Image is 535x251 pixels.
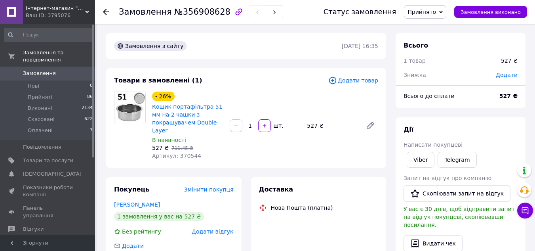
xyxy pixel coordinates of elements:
[26,5,85,12] span: Інтернет-магазин "Perfectstore"
[259,186,293,193] span: Доставка
[119,7,172,17] span: Замовлення
[454,6,527,18] button: Замовлення виконано
[404,185,510,202] button: Скопіювати запит на відгук
[28,127,53,134] span: Оплачені
[404,142,463,148] span: Написати покупцеві
[122,243,144,249] span: Додати
[23,205,73,219] span: Панель управління
[28,94,52,101] span: Прийняті
[496,72,518,78] span: Додати
[438,152,476,168] a: Telegram
[404,93,455,99] span: Всього до сплати
[114,77,202,84] span: Товари в замовленні (1)
[114,201,160,208] a: [PERSON_NAME]
[184,186,234,193] span: Змінити покупця
[328,76,378,85] span: Додати товар
[501,57,518,65] div: 527 ₴
[23,144,61,151] span: Повідомлення
[404,175,491,181] span: Запит на відгук про компанію
[23,226,44,233] span: Відгуки
[28,82,39,90] span: Нові
[23,171,82,178] span: [DEMOGRAPHIC_DATA]
[28,105,52,112] span: Виконані
[269,204,335,212] div: Нова Пошта (платна)
[499,93,518,99] b: 527 ₴
[90,82,93,90] span: 0
[23,184,73,198] span: Показники роботи компанії
[114,92,145,123] img: Кошик портафільтра 51 мм на 2 чашки з покращувачем Double Layer
[404,206,515,228] span: У вас є 30 днів, щоб відправити запит на відгук покупцеві, скопіювавши посилання.
[23,49,95,63] span: Замовлення та повідомлення
[87,94,93,101] span: 86
[103,8,109,16] div: Повернутися назад
[407,9,436,15] span: Прийнято
[28,116,55,123] span: Скасовані
[192,228,233,235] span: Додати відгук
[407,152,434,168] a: Viber
[404,42,428,49] span: Всього
[152,92,175,101] div: - 26%
[152,137,186,143] span: В наявності
[122,228,161,235] span: Без рейтингу
[171,146,193,151] span: 711,45 ₴
[304,120,359,131] div: 527 ₴
[461,9,521,15] span: Замовлення виконано
[114,186,150,193] span: Покупець
[174,7,230,17] span: №356908628
[404,72,426,78] span: Знижка
[23,157,73,164] span: Товари та послуги
[84,116,93,123] span: 622
[26,12,95,19] div: Ваш ID: 3795076
[23,70,56,77] span: Замовлення
[517,203,533,218] button: Чат з покупцем
[90,127,93,134] span: 7
[272,122,284,130] div: шт.
[114,41,187,51] div: Замовлення з сайту
[362,118,378,134] a: Редагувати
[4,28,93,42] input: Пошук
[152,153,201,159] span: Артикул: 370544
[404,126,413,133] span: Дії
[404,57,426,64] span: 1 товар
[114,212,204,221] div: 1 замовлення у вас на 527 ₴
[324,8,396,16] div: Статус замовлення
[342,43,378,49] time: [DATE] 16:35
[152,145,169,151] span: 527 ₴
[152,103,223,134] a: Кошик портафільтра 51 мм на 2 чашки з покращувачем Double Layer
[82,105,93,112] span: 2134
